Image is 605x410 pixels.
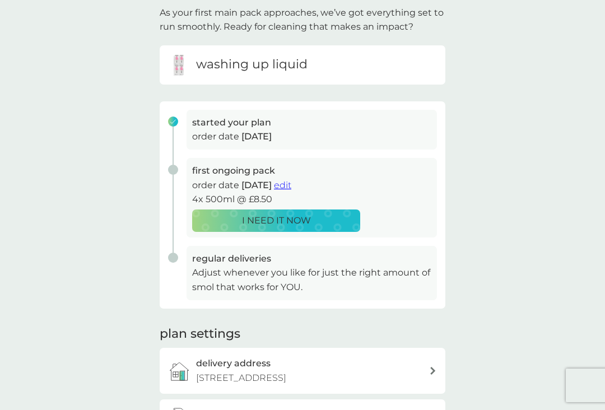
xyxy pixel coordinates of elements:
[192,209,360,232] button: I NEED IT NOW
[242,213,311,228] p: I NEED IT NOW
[274,180,291,190] span: edit
[192,192,431,207] p: 4x 500ml @ £8.50
[196,356,271,371] h3: delivery address
[192,115,431,130] h3: started your plan
[192,251,431,266] h3: regular deliveries
[160,348,445,393] a: delivery address[STREET_ADDRESS]
[241,131,272,142] span: [DATE]
[192,178,431,193] p: order date
[196,56,308,73] h6: washing up liquid
[168,54,190,76] img: washing up liquid
[192,129,431,144] p: order date
[241,180,272,190] span: [DATE]
[192,164,431,178] h3: first ongoing pack
[196,371,286,385] p: [STREET_ADDRESS]
[274,178,291,193] button: edit
[160,325,240,343] h2: plan settings
[160,6,445,34] p: As your first main pack approaches, we’ve got everything set to run smoothly. Ready for cleaning ...
[192,265,431,294] p: Adjust whenever you like for just the right amount of smol that works for YOU.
